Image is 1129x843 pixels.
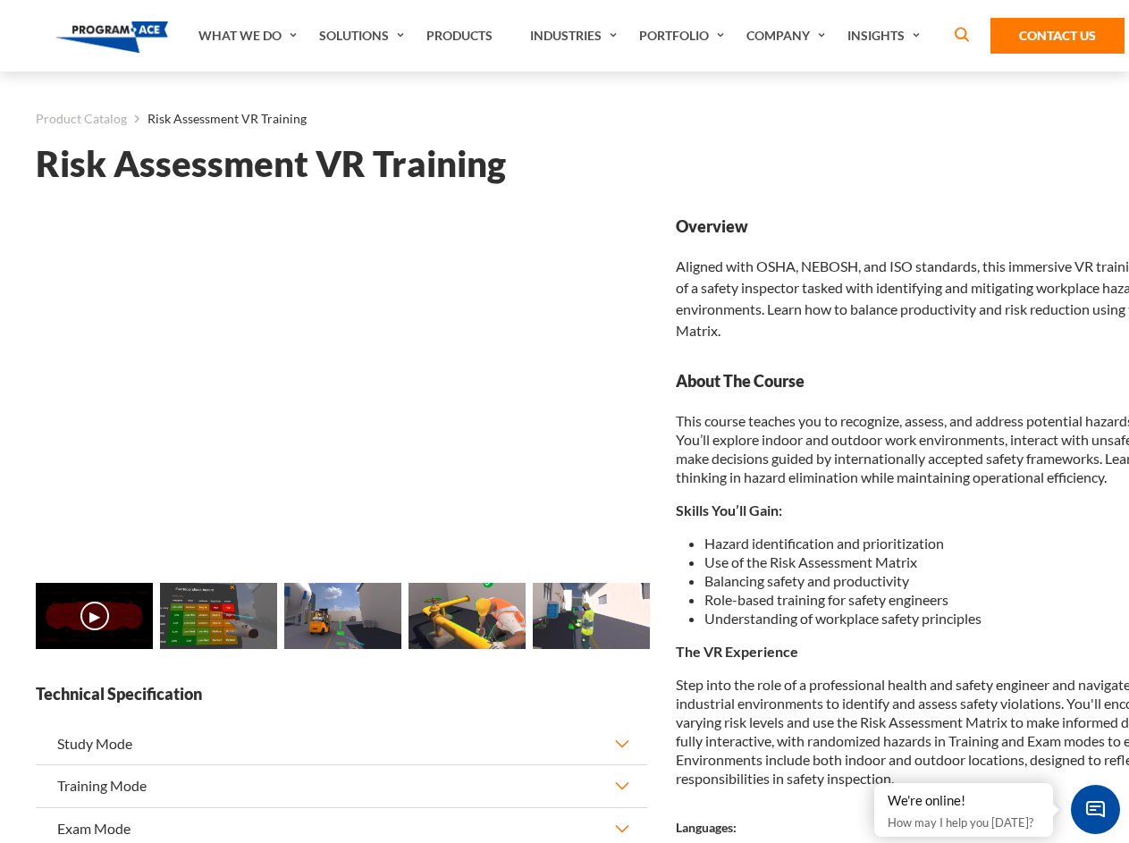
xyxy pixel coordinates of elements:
[36,215,647,560] iframe: Risk Assessment VR Training - Video 0
[160,583,277,649] img: Risk Assessment VR Training - Preview 1
[36,765,647,806] button: Training Mode
[127,107,307,131] li: Risk Assessment VR Training
[888,792,1040,810] div: We're online!
[36,723,647,764] button: Study Mode
[1071,785,1120,834] span: Chat Widget
[888,812,1040,833] p: How may I help you [DATE]?
[80,602,109,630] button: ▶
[36,107,127,131] a: Product Catalog
[284,583,401,649] img: Risk Assessment VR Training - Preview 2
[990,18,1125,54] a: Contact Us
[55,21,169,53] img: Program-Ace
[36,583,153,649] img: Risk Assessment VR Training - Video 0
[409,583,526,649] img: Risk Assessment VR Training - Preview 3
[676,820,737,835] strong: Languages:
[36,683,647,705] strong: Technical Specification
[533,583,650,649] img: Risk Assessment VR Training - Preview 4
